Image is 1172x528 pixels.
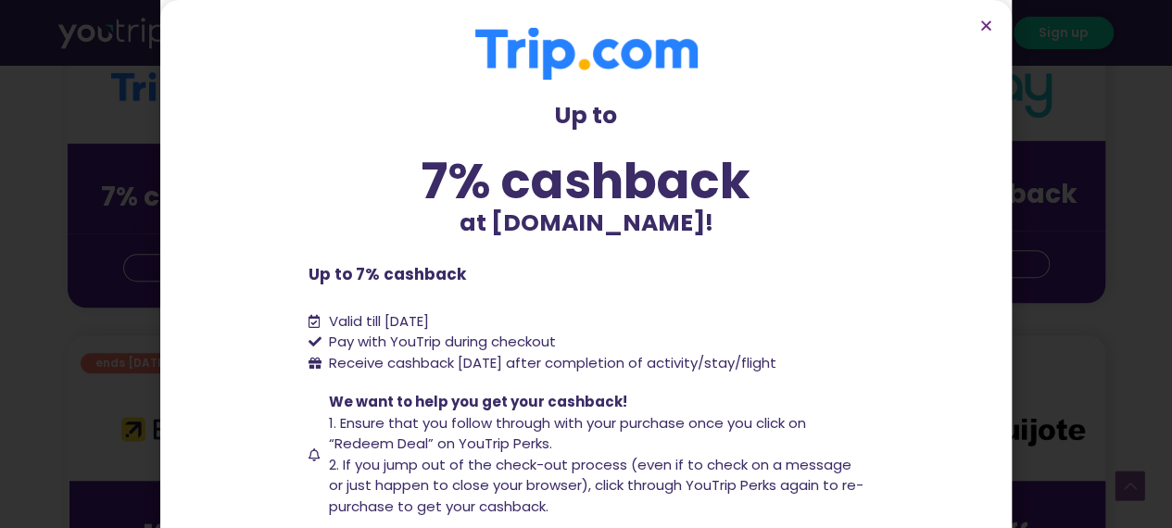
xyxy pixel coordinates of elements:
span: Valid till [DATE] [329,311,429,331]
span: Receive cashback [DATE] after completion of activity/stay/flight [329,353,776,372]
div: 7% cashback [309,157,864,206]
b: Up to 7% cashback [309,263,466,285]
p: Up to [309,98,864,133]
span: 2. If you jump out of the check-out process (even if to check on a message or just happen to clos... [329,455,863,516]
a: Close [979,19,993,32]
span: We want to help you get your cashback! [329,392,627,411]
p: at [DOMAIN_NAME]! [309,206,864,241]
span: Pay with YouTrip during checkout [324,332,556,353]
span: 1. Ensure that you follow through with your purchase once you click on “Redeem Deal” on YouTrip P... [329,413,806,454]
